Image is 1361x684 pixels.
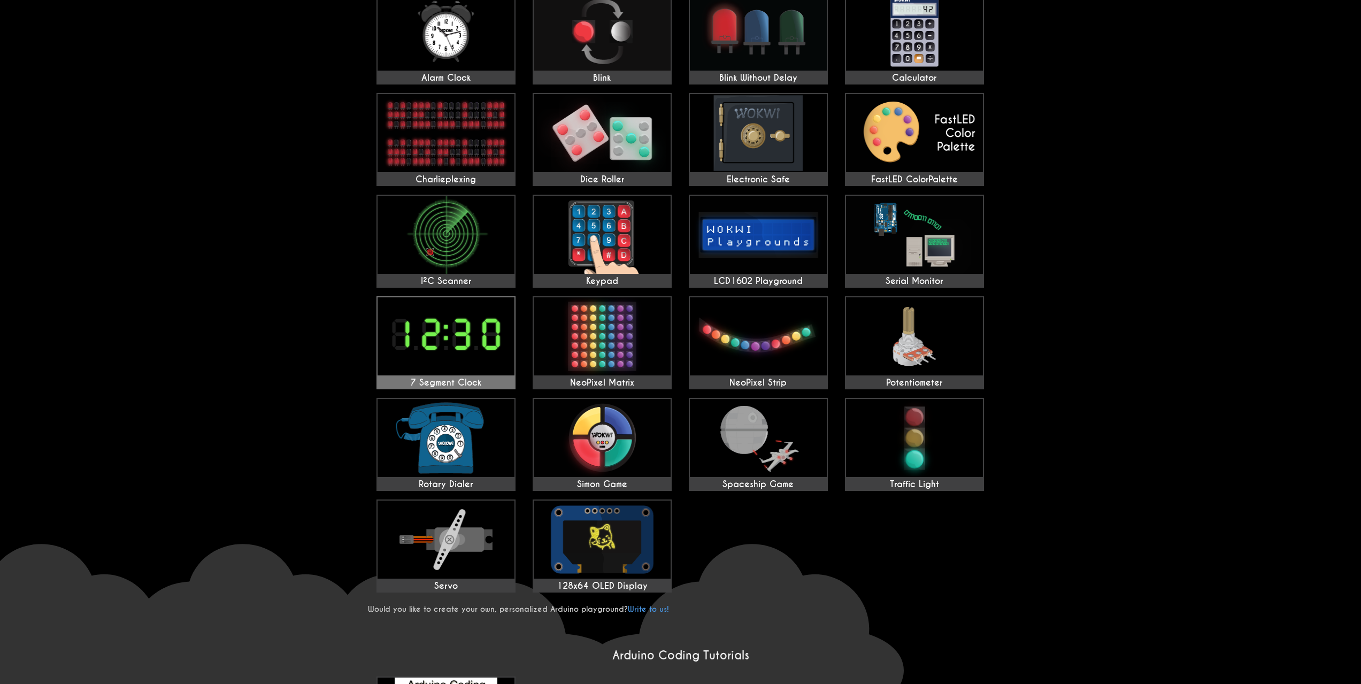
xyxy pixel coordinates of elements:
[368,604,994,614] p: Would you like to create your own, personalized Arduino playground?
[533,499,672,593] a: 128x64 OLED Display
[534,297,671,375] img: NeoPixel Matrix
[690,276,827,287] div: LCD1602 Playground
[534,276,671,287] div: Keypad
[378,174,514,185] div: Charlieplexing
[846,174,983,185] div: FastLED ColorPalette
[690,94,827,172] img: Electronic Safe
[846,94,983,172] img: FastLED ColorPalette
[534,196,671,274] img: Keypad
[534,73,671,83] div: Blink
[378,479,514,490] div: Rotary Dialer
[533,195,672,288] a: Keypad
[378,399,514,477] img: Rotary Dialer
[846,73,983,83] div: Calculator
[846,276,983,287] div: Serial Monitor
[378,196,514,274] img: I²C Scanner
[378,501,514,579] img: Servo
[845,195,984,288] a: Serial Monitor
[376,499,516,593] a: Servo
[690,196,827,274] img: LCD1602 Playground
[690,174,827,185] div: Electronic Safe
[534,378,671,388] div: NeoPixel Matrix
[378,73,514,83] div: Alarm Clock
[845,296,984,389] a: Potentiometer
[533,93,672,186] a: Dice Roller
[689,195,828,288] a: LCD1602 Playground
[690,399,827,477] img: Spaceship Game
[376,398,516,491] a: Rotary Dialer
[534,399,671,477] img: Simon Game
[846,297,983,375] img: Potentiometer
[846,479,983,490] div: Traffic Light
[533,398,672,491] a: Simon Game
[378,276,514,287] div: I²C Scanner
[846,399,983,477] img: Traffic Light
[690,297,827,375] img: NeoPixel Strip
[845,93,984,186] a: FastLED ColorPalette
[689,296,828,389] a: NeoPixel Strip
[378,297,514,375] img: 7 Segment Clock
[368,648,994,663] h2: Arduino Coding Tutorials
[378,581,514,591] div: Servo
[846,378,983,388] div: Potentiometer
[689,93,828,186] a: Electronic Safe
[533,296,672,389] a: NeoPixel Matrix
[628,604,669,614] a: Write to us!
[845,398,984,491] a: Traffic Light
[534,501,671,579] img: 128x64 OLED Display
[534,479,671,490] div: Simon Game
[534,94,671,172] img: Dice Roller
[376,93,516,186] a: Charlieplexing
[690,479,827,490] div: Spaceship Game
[846,196,983,274] img: Serial Monitor
[690,378,827,388] div: NeoPixel Strip
[534,174,671,185] div: Dice Roller
[376,195,516,288] a: I²C Scanner
[378,94,514,172] img: Charlieplexing
[378,378,514,388] div: 7 Segment Clock
[689,398,828,491] a: Spaceship Game
[534,581,671,591] div: 128x64 OLED Display
[376,296,516,389] a: 7 Segment Clock
[690,73,827,83] div: Blink Without Delay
